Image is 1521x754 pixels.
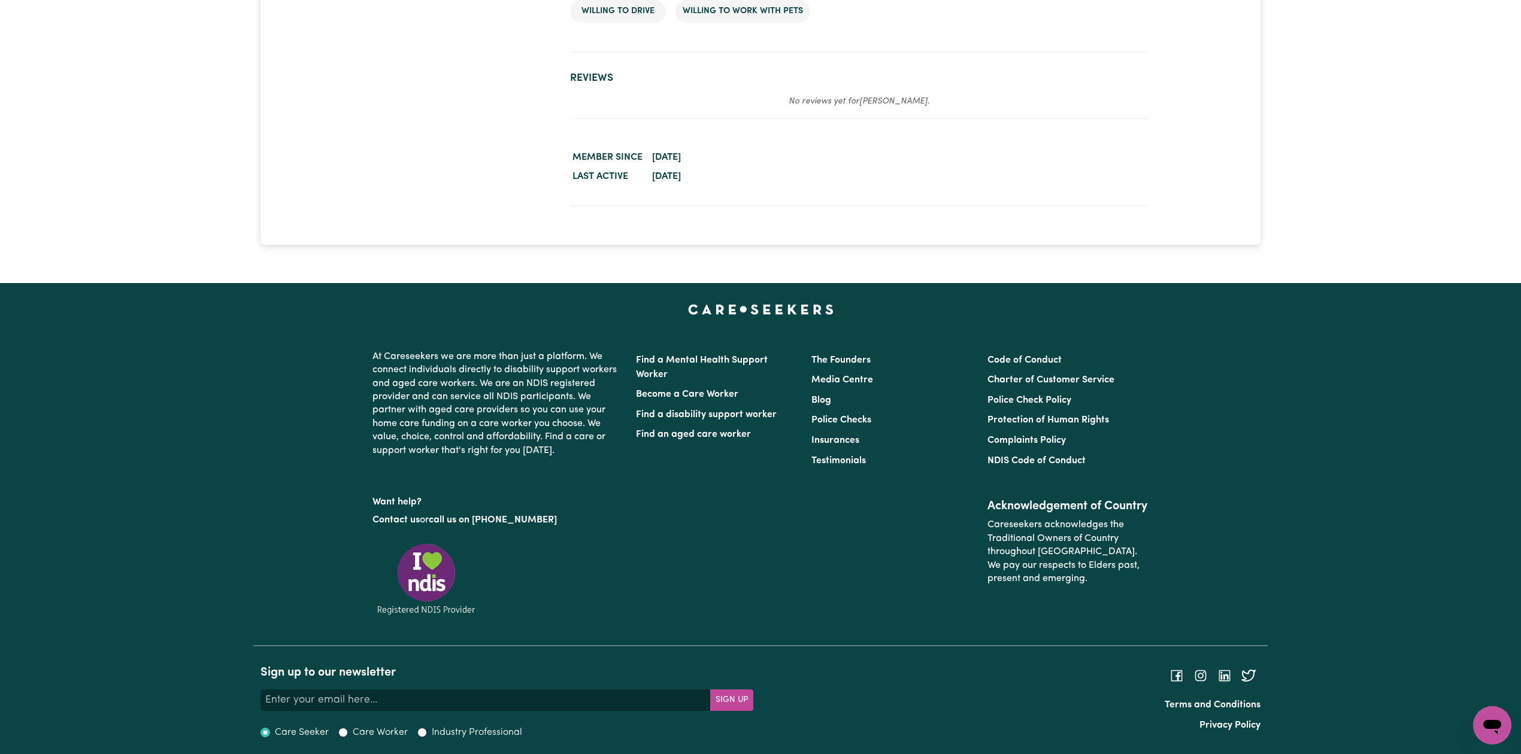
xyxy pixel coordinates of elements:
iframe: Button to launch messaging window [1473,706,1511,744]
a: Code of Conduct [987,355,1062,365]
h2: Sign up to our newsletter [260,665,753,680]
p: Careseekers acknowledges the Traditional Owners of Country throughout [GEOGRAPHIC_DATA]. We pay o... [987,513,1149,590]
a: Follow Careseekers on Facebook [1169,670,1184,680]
a: Police Checks [811,415,871,425]
a: Privacy Policy [1199,720,1261,730]
a: Follow Careseekers on Twitter [1241,670,1256,680]
a: NDIS Code of Conduct [987,456,1086,466]
a: Follow Careseekers on Instagram [1193,670,1208,680]
dt: Last active [570,167,645,186]
label: Care Seeker [275,725,329,740]
button: Subscribe [710,689,753,711]
a: Find a Mental Health Support Worker [636,355,768,379]
a: Protection of Human Rights [987,415,1109,425]
a: Charter of Customer Service [987,375,1114,385]
a: Insurances [811,436,859,445]
p: or [372,509,622,531]
a: Police Check Policy [987,396,1071,405]
input: Enter your email here... [260,689,711,711]
em: No reviews yet for [PERSON_NAME] . [789,97,930,106]
a: Careseekers home page [688,305,834,314]
label: Industry Professional [432,725,522,740]
a: Complaints Policy [987,436,1066,445]
img: Registered NDIS provider [372,542,480,616]
label: Care Worker [353,725,408,740]
h2: Reviews [570,72,1149,84]
a: call us on [PHONE_NUMBER] [429,515,557,525]
a: Find an aged care worker [636,430,751,439]
p: At Careseekers we are more than just a platform. We connect individuals directly to disability su... [372,345,622,462]
a: Become a Care Worker [636,390,738,399]
a: Terms and Conditions [1165,700,1261,710]
a: Contact us [372,515,420,525]
a: Follow Careseekers on LinkedIn [1217,670,1232,680]
a: Testimonials [811,456,866,466]
a: Media Centre [811,375,873,385]
p: Want help? [372,491,622,509]
a: Blog [811,396,831,405]
time: [DATE] [652,153,681,162]
a: The Founders [811,355,871,365]
dt: Member since [570,148,645,167]
h2: Acknowledgement of Country [987,499,1149,513]
a: Find a disability support worker [636,410,777,419]
time: [DATE] [652,172,681,181]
